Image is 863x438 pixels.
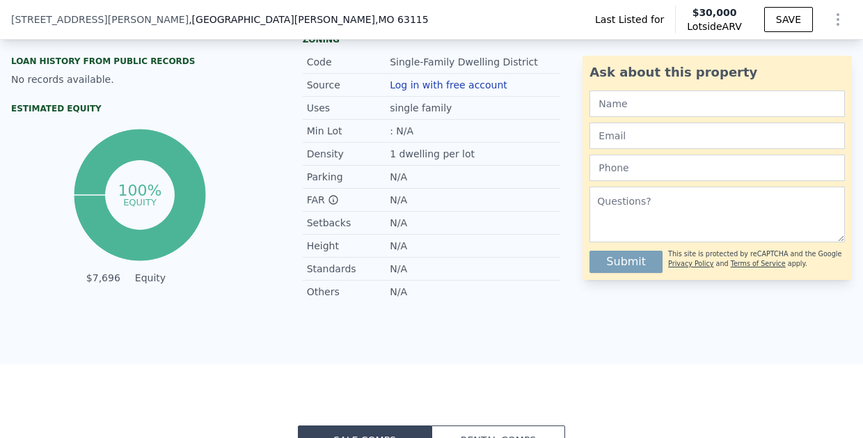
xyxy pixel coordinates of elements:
[11,13,189,26] span: [STREET_ADDRESS][PERSON_NAME]
[307,262,390,276] div: Standards
[595,13,664,26] span: Last Listed for
[307,216,390,230] div: Setbacks
[307,239,390,253] div: Height
[390,285,410,299] div: N/A
[589,91,845,117] input: Name
[11,103,269,114] div: Estimated Equity
[11,72,269,86] div: No records available.
[390,170,410,184] div: N/A
[303,34,561,45] div: Zoning
[11,56,269,67] div: Loan history from public records
[307,101,390,115] div: Uses
[589,63,845,82] div: Ask about this property
[307,55,390,69] div: Code
[307,124,390,138] div: Min Lot
[668,245,845,273] div: This site is protected by reCAPTCHA and the Google and apply.
[390,55,541,69] div: Single-Family Dwelling District
[375,14,429,25] span: , MO 63115
[390,193,410,207] div: N/A
[307,78,390,92] div: Source
[764,7,813,32] button: SAVE
[123,196,157,207] tspan: equity
[390,262,410,276] div: N/A
[390,147,477,161] div: 1 dwelling per lot
[307,285,390,299] div: Others
[118,182,162,199] tspan: 100%
[824,6,852,33] button: Show Options
[132,270,195,286] td: Equity
[307,170,390,184] div: Parking
[307,147,390,161] div: Density
[687,19,741,33] span: Lotside ARV
[668,260,713,267] a: Privacy Policy
[390,101,454,115] div: single family
[589,251,663,273] button: Submit
[390,79,507,91] button: Log in with free account
[390,124,416,138] div: : N/A
[86,270,121,286] td: $7,696
[731,260,786,267] a: Terms of Service
[589,155,845,181] input: Phone
[307,193,390,207] div: FAR
[589,123,845,149] input: Email
[189,13,428,26] span: , [GEOGRAPHIC_DATA][PERSON_NAME]
[390,216,410,230] div: N/A
[692,7,737,18] span: $30,000
[390,239,410,253] div: N/A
